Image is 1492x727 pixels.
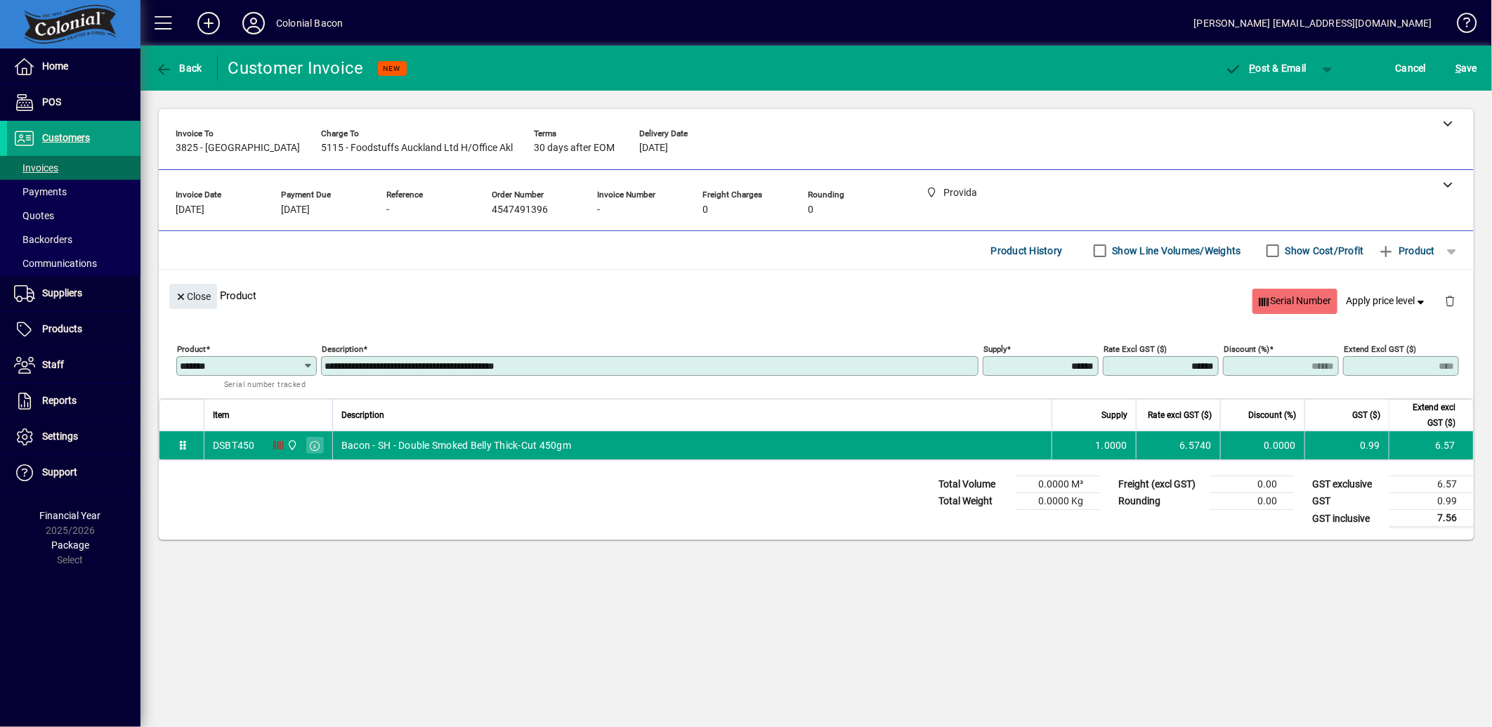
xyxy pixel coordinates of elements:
app-page-header-button: Delete [1433,294,1467,307]
mat-label: Rate excl GST ($) [1104,344,1167,354]
span: 5115 - Foodstuffs Auckland Ltd H/Office Akl [321,143,513,154]
a: Suppliers [7,276,140,311]
a: Backorders [7,228,140,251]
mat-label: Description [322,344,363,354]
td: 7.56 [1389,510,1474,528]
span: Close [175,285,211,308]
td: 6.57 [1389,431,1473,459]
span: Communications [14,258,97,269]
span: Invoices [14,162,58,173]
app-page-header-button: Back [140,55,218,81]
span: Settings [42,431,78,442]
span: 4547491396 [492,204,548,216]
a: POS [7,85,140,120]
label: Show Line Volumes/Weights [1110,244,1241,258]
mat-label: Discount (%) [1224,344,1269,354]
span: Description [341,407,384,423]
span: Customers [42,132,90,143]
td: 0.0000 M³ [1016,476,1100,493]
span: ost & Email [1225,63,1307,74]
mat-label: Supply [983,344,1007,354]
td: Total Weight [931,493,1016,510]
a: Payments [7,180,140,204]
a: Reports [7,384,140,419]
span: Home [42,60,68,72]
div: Colonial Bacon [276,12,343,34]
mat-hint: Serial number tracked [224,376,306,392]
span: Financial Year [40,510,101,521]
mat-label: Product [177,344,206,354]
span: Product History [991,240,1063,262]
span: GST ($) [1352,407,1380,423]
span: Provida [283,438,299,453]
div: [PERSON_NAME] [EMAIL_ADDRESS][DOMAIN_NAME] [1194,12,1432,34]
span: P [1250,63,1256,74]
span: Suppliers [42,287,82,299]
span: Back [155,63,202,74]
td: GST exclusive [1305,476,1389,493]
span: Serial Number [1258,289,1332,313]
a: Settings [7,419,140,454]
span: [DATE] [176,204,204,216]
span: - [386,204,389,216]
a: Invoices [7,156,140,180]
span: Quotes [14,210,54,221]
span: Payments [14,186,67,197]
button: Post & Email [1218,55,1314,81]
a: Home [7,49,140,84]
span: Rate excl GST ($) [1148,407,1212,423]
td: 6.57 [1389,476,1474,493]
button: Apply price level [1341,289,1434,314]
a: Products [7,312,140,347]
span: 0 [702,204,708,216]
td: Freight (excl GST) [1111,476,1210,493]
span: [DATE] [281,204,310,216]
div: 6.5740 [1145,438,1212,452]
span: ave [1455,57,1477,79]
td: 0.00 [1210,493,1294,510]
td: GST inclusive [1305,510,1389,528]
span: 1.0000 [1096,438,1128,452]
span: Product [1378,240,1435,262]
span: Package [51,539,89,551]
button: Product History [986,238,1068,263]
span: 3825 - [GEOGRAPHIC_DATA] [176,143,300,154]
button: Product [1371,238,1442,263]
td: 0.00 [1210,476,1294,493]
button: Back [152,55,206,81]
span: - [597,204,600,216]
td: 0.99 [1304,431,1389,459]
button: Delete [1433,284,1467,317]
span: Discount (%) [1248,407,1296,423]
a: Communications [7,251,140,275]
button: Save [1452,55,1481,81]
span: Apply price level [1347,294,1428,308]
span: 0 [808,204,813,216]
span: [DATE] [639,143,668,154]
td: GST [1305,493,1389,510]
span: Support [42,466,77,478]
button: Profile [231,11,276,36]
span: POS [42,96,61,107]
a: Quotes [7,204,140,228]
span: Cancel [1396,57,1427,79]
span: Staff [42,359,64,370]
a: Support [7,455,140,490]
app-page-header-button: Close [166,289,221,302]
a: Staff [7,348,140,383]
td: 0.99 [1389,493,1474,510]
span: Extend excl GST ($) [1398,400,1455,431]
div: DSBT450 [213,438,255,452]
span: Products [42,323,82,334]
label: Show Cost/Profit [1283,244,1364,258]
span: Reports [42,395,77,406]
td: 0.0000 [1220,431,1304,459]
button: Add [186,11,231,36]
span: Bacon - SH - Double Smoked Belly Thick-Cut 450gm [341,438,571,452]
td: Total Volume [931,476,1016,493]
button: Close [169,284,217,309]
span: Backorders [14,234,72,245]
button: Serial Number [1252,289,1337,314]
div: Product [159,270,1474,321]
span: 30 days after EOM [534,143,615,154]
